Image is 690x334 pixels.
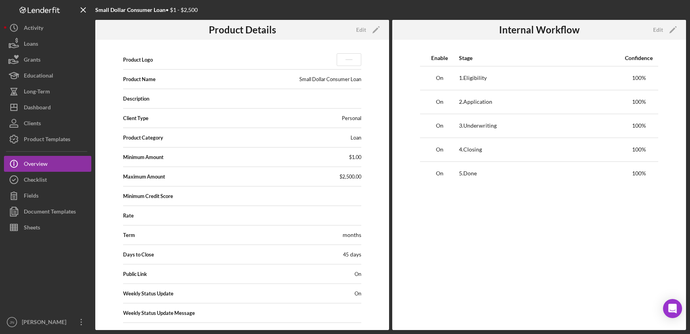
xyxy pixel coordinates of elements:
h3: Internal Workflow [499,24,580,35]
span: Client Type [123,115,148,121]
button: Long-Term [4,83,91,99]
td: 100 % [619,114,658,138]
td: 1 . Eligibility [459,66,619,90]
span: Minimum Credit Score [123,193,173,199]
span: Description [123,95,361,102]
div: Edit [356,24,366,36]
button: Loans [4,36,91,52]
div: Dashboard [24,99,51,117]
div: Educational [24,68,53,85]
span: Product Category [123,134,163,141]
td: 100 % [619,161,658,185]
button: JN[PERSON_NAME] [4,314,91,330]
span: On [355,271,361,277]
button: Edit [648,24,680,36]
button: Edit [351,24,383,36]
th: Stage [459,50,619,66]
span: Minimum Amount [123,154,164,160]
button: Dashboard [4,99,91,115]
button: Grants [4,52,91,68]
div: Sheets [24,219,40,237]
span: Maximum Amount [123,173,165,180]
button: Clients [4,115,91,131]
div: Document Templates [24,204,76,221]
td: On [420,114,459,138]
text: JN [10,320,14,324]
div: Open Intercom Messenger [663,299,682,318]
div: [PERSON_NAME] [20,314,71,332]
div: Loan [351,134,361,141]
th: Confidence [619,50,658,66]
span: Rate [123,212,134,219]
div: Activity [24,20,43,38]
td: 100 % [619,90,658,114]
div: Overview [24,156,48,174]
button: Educational [4,68,91,83]
td: On [420,161,459,185]
span: Public Link [123,271,147,277]
span: Term [123,232,135,238]
span: Weekly Status Update Message [123,310,361,316]
div: Long-Term [24,83,50,101]
button: Fields [4,188,91,204]
div: Personal [342,115,361,121]
button: Checklist [4,172,91,188]
div: Edit [653,24,663,36]
div: Small Dollar Consumer Loan [299,76,361,82]
span: Product Logo [123,56,153,63]
td: On [420,66,459,90]
button: Activity [4,20,91,36]
b: Small Dollar Consumer Loan [95,6,166,13]
span: Days to Close [123,251,154,258]
span: days [350,251,361,258]
button: Document Templates [4,204,91,219]
td: 100 % [619,66,658,90]
span: Weekly Status Update [123,290,173,297]
td: 3 . Underwriting [459,114,619,138]
div: Checklist [24,172,47,190]
div: • $1 - $2,500 [95,7,198,13]
button: Product Templates [4,131,91,147]
td: 5 . Done [459,161,619,185]
td: 100 % [619,138,658,161]
th: Enable [420,50,459,66]
td: On [420,138,459,161]
div: Grants [24,52,40,70]
div: Loans [24,36,38,54]
span: $2,500.00 [339,173,361,180]
div: Product Templates [24,131,70,149]
td: 4 . Closing [459,138,619,161]
button: Sheets [4,219,91,235]
span: $1.00 [349,154,361,160]
td: On [420,90,459,114]
div: Clients [24,115,41,133]
h3: Product Details [209,24,276,35]
span: months [343,231,361,238]
td: 2 . Application [459,90,619,114]
span: On [355,290,361,297]
div: 45 [343,251,361,258]
button: Overview [4,156,91,172]
div: Fields [24,188,39,206]
span: Product Name [123,76,156,82]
